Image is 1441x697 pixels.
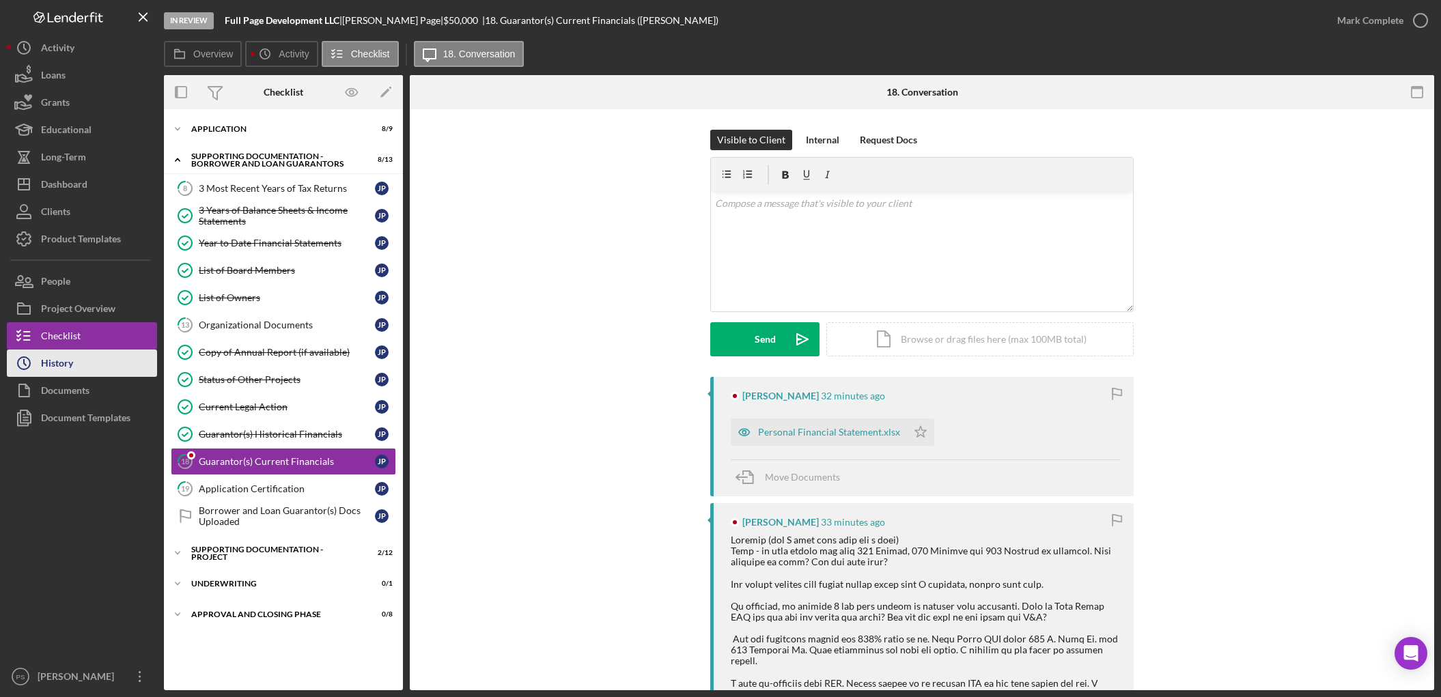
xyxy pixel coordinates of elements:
div: J P [375,482,389,496]
div: J P [375,427,389,441]
div: Open Intercom Messenger [1395,637,1427,670]
button: Checklist [322,41,399,67]
button: Product Templates [7,225,157,253]
div: Dashboard [41,171,87,201]
div: 8 / 13 [368,156,393,164]
div: J P [375,318,389,332]
button: Dashboard [7,171,157,198]
a: Status of Other ProjectsJP [171,366,396,393]
div: 18. Conversation [886,87,958,98]
div: Loans [41,61,66,92]
div: Approval and Closing Phase [191,610,359,618]
div: [PERSON_NAME] [742,517,819,528]
div: Status of Other Projects [199,374,375,385]
label: 18. Conversation [443,48,516,59]
button: Personal Financial Statement.xlsx [731,418,934,446]
a: 3 Years of Balance Sheets & Income StatementsJP [171,202,396,229]
button: Send [710,322,820,356]
button: Request Docs [853,130,924,150]
div: Checklist [264,87,303,98]
div: J P [375,264,389,277]
div: Guarantor(s) Current Financials [199,456,375,467]
div: Mark Complete [1337,7,1403,34]
a: Year to Date Financial StatementsJP [171,229,396,257]
div: Clients [41,198,70,229]
div: | [225,15,342,26]
div: Organizational Documents [199,319,375,330]
div: People [41,268,70,298]
div: J P [375,236,389,250]
div: In Review [164,12,214,29]
div: [PERSON_NAME] [742,390,819,401]
button: Overview [164,41,242,67]
button: Clients [7,198,157,225]
button: Visible to Client [710,130,792,150]
div: Visible to Client [717,130,785,150]
div: Checklist [41,322,81,353]
button: Checklist [7,322,157,350]
button: Project Overview [7,295,157,322]
button: Documents [7,377,157,404]
div: | 18. Guarantor(s) Current Financials ([PERSON_NAME]) [482,15,718,26]
div: J P [375,400,389,414]
div: Educational [41,116,92,147]
a: 13Organizational DocumentsJP [171,311,396,339]
div: 0 / 1 [368,580,393,588]
b: Full Page Development LLC [225,14,339,26]
text: PS [16,673,25,681]
a: History [7,350,157,377]
button: Document Templates [7,404,157,431]
div: $50,000 [443,15,482,26]
div: Application Certification [199,483,375,494]
div: Supporting Documentation - Project [191,545,359,561]
tspan: 13 [181,320,189,329]
label: Checklist [351,48,390,59]
a: Grants [7,89,157,116]
div: J P [375,291,389,304]
div: J P [375,455,389,468]
a: 19Application CertificationJP [171,475,396,502]
button: Activity [245,41,318,67]
div: Application [191,125,359,133]
button: 18. Conversation [414,41,524,67]
div: Documents [41,377,89,408]
div: Activity [41,34,74,65]
div: Internal [806,130,839,150]
span: Move Documents [765,471,840,483]
div: 0 / 8 [368,610,393,618]
a: List of Board MembersJP [171,257,396,284]
div: Long-Term [41,143,86,174]
div: Personal Financial Statement.xlsx [758,427,900,438]
a: Copy of Annual Report (if available)JP [171,339,396,366]
button: Activity [7,34,157,61]
label: Activity [279,48,309,59]
div: Document Templates [41,404,130,435]
a: Borrower and Loan Guarantor(s) Docs UploadedJP [171,502,396,530]
label: Overview [193,48,233,59]
div: J P [375,373,389,386]
div: 8 / 9 [368,125,393,133]
a: People [7,268,157,295]
div: Borrower and Loan Guarantor(s) Docs Uploaded [199,505,375,527]
time: 2025-09-04 17:34 [821,390,885,401]
div: J P [375,509,389,523]
button: Mark Complete [1324,7,1434,34]
a: 18Guarantor(s) Current FinancialsJP [171,448,396,475]
div: Copy of Annual Report (if available) [199,347,375,358]
button: Long-Term [7,143,157,171]
div: Product Templates [41,225,121,256]
div: J P [375,345,389,359]
div: Guarantor(s) Historical Financials [199,429,375,440]
div: Request Docs [860,130,917,150]
div: Year to Date Financial Statements [199,238,375,248]
button: Loans [7,61,157,89]
button: PS[PERSON_NAME] [7,663,157,690]
div: 3 Most Recent Years of Tax Returns [199,183,375,194]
